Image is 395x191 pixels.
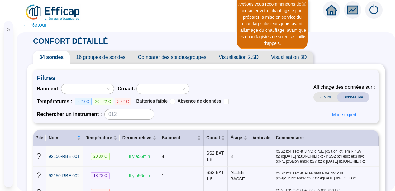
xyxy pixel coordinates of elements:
[75,98,91,105] span: < 20°C
[273,130,379,146] th: Commentaire
[91,172,110,179] span: 18.20 °C
[230,135,242,141] span: Étage
[313,92,337,102] span: 7 jours
[228,130,250,146] th: Étage
[86,135,112,141] span: Température
[129,154,150,159] span: Il y a 56 min
[212,51,265,64] span: Visualisation 2.5D
[49,173,80,178] span: 92150-RBE 002
[204,130,228,146] th: Circuit
[159,130,204,146] th: Batiment
[332,112,356,118] span: Mode expert
[37,111,102,118] span: Rechercher un instrument :
[162,154,164,159] span: 4
[49,173,80,179] a: 92150-RBE 002
[36,172,42,179] span: question
[337,92,369,102] span: Donnée live
[327,110,361,120] button: Mode expert
[37,85,60,93] span: Batiment :
[46,130,83,146] th: Nom
[347,4,358,16] span: fund
[49,153,80,160] a: 92150-RBE 001
[37,74,375,82] span: Filtres
[91,153,110,160] span: 20.80 °C
[70,51,131,64] span: 16 groupes de sondes
[162,135,196,141] span: Batiment
[276,171,376,181] span: r:SS2 b:1 esc: ét:Allée basse VA niv: o:N p:Séjour lot: em:R f:SV f:2 d:[DATE] n:BLOUD c:
[178,98,221,103] span: Absence de données
[206,135,220,141] span: Circuit
[37,98,75,105] span: Températures :
[313,84,375,91] span: Affichage des données sur :
[118,85,135,93] span: Circuit :
[230,170,245,181] span: ALLEE BASSE
[136,98,168,103] span: Batteries faible
[25,4,81,21] img: efficap energie logo
[93,98,114,105] span: 20 - 22°C
[6,27,11,32] span: double-right
[276,149,376,164] span: r:SS2 b:4 esc: ét:3 niv: o:N/E p:Salon lot: em:R f:SV f:2 d:[DATE] n:JONCHIER c: - r:SS2 b:4 esc:...
[250,130,274,146] th: Verticale
[36,153,42,159] span: question
[238,1,307,47] div: Nous vous recommandons de contacter votre chauffagiste pour préparer la mise en service du chauff...
[365,1,383,19] img: alerts
[115,98,131,105] span: > 22°C
[27,37,114,45] span: CONFORT DÉTAILLÉ
[206,170,224,181] span: SS2 BAT 1-5
[104,109,154,120] input: 012
[230,154,233,159] span: 3
[302,2,306,6] span: close-circle
[162,173,164,178] span: 1
[326,4,337,16] span: home
[49,154,80,159] span: 92150-RBE 001
[238,2,244,7] i: 2 / 3
[206,150,224,162] span: SS2 BAT 1-5
[23,21,47,29] span: ← Retour
[33,51,70,64] span: 34 sondes
[49,135,76,141] span: Nom
[132,51,213,64] span: Comparer des sondes/groupes
[122,135,151,141] span: Dernier relevé
[120,130,159,146] th: Dernier relevé
[83,130,120,146] th: Température
[129,173,150,178] span: Il y a 56 min
[265,51,313,64] span: Visualisation 3D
